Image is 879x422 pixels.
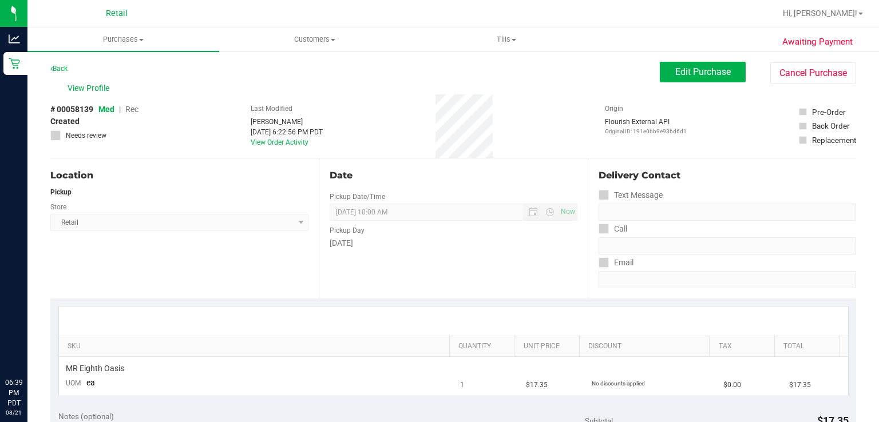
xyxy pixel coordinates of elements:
span: $17.35 [789,380,811,391]
inline-svg: Retail [9,58,20,69]
a: View Order Activity [251,138,308,146]
span: Med [98,105,114,114]
span: 1 [460,380,464,391]
span: MR Eighth Oasis [66,363,124,374]
button: Edit Purchase [660,62,746,82]
span: Notes (optional) [58,412,114,421]
span: Purchases [27,34,219,45]
span: | [119,105,121,114]
iframe: Resource center [11,331,46,365]
span: No discounts applied [592,380,645,387]
div: Date [330,169,577,182]
input: Format: (999) 999-9999 [599,237,856,254]
span: Edit Purchase [675,66,731,77]
span: Awaiting Payment [782,35,853,49]
a: Back [50,65,68,73]
a: Tills [411,27,603,51]
span: Created [50,116,80,128]
strong: Pickup [50,188,72,196]
div: Back Order [812,120,850,132]
a: Tax [719,342,770,351]
a: SKU [68,342,445,351]
a: Purchases [27,27,219,51]
div: Replacement [812,134,856,146]
label: Email [599,254,633,271]
span: $0.00 [723,380,741,391]
div: [PERSON_NAME] [251,117,323,127]
div: Location [50,169,308,182]
div: [DATE] 6:22:56 PM PDT [251,127,323,137]
a: Discount [588,342,705,351]
div: Pre-Order [812,106,846,118]
button: Cancel Purchase [770,62,856,84]
span: Customers [220,34,410,45]
div: [DATE] [330,237,577,249]
label: Call [599,221,627,237]
span: # 00058139 [50,103,93,116]
label: Last Modified [251,103,292,114]
label: Pickup Date/Time [330,192,385,202]
p: Original ID: 191e0bb9e93bd6d1 [605,127,687,136]
span: UOM [66,379,81,387]
div: Flourish External API [605,117,687,136]
a: Total [783,342,835,351]
span: ea [86,378,95,387]
span: Rec [125,105,138,114]
label: Store [50,202,66,212]
p: 06:39 PM PDT [5,377,22,408]
span: Hi, [PERSON_NAME]! [783,9,857,18]
a: Quantity [458,342,510,351]
p: 08/21 [5,408,22,417]
span: Retail [106,9,128,18]
span: Tills [411,34,602,45]
span: Needs review [66,130,106,141]
span: View Profile [68,82,113,94]
a: Customers [219,27,411,51]
input: Format: (999) 999-9999 [599,204,856,221]
label: Text Message [599,187,663,204]
label: Origin [605,103,623,114]
div: Delivery Contact [599,169,856,182]
inline-svg: Analytics [9,33,20,45]
span: $17.35 [526,380,548,391]
label: Pickup Day [330,225,365,236]
a: Unit Price [524,342,575,351]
